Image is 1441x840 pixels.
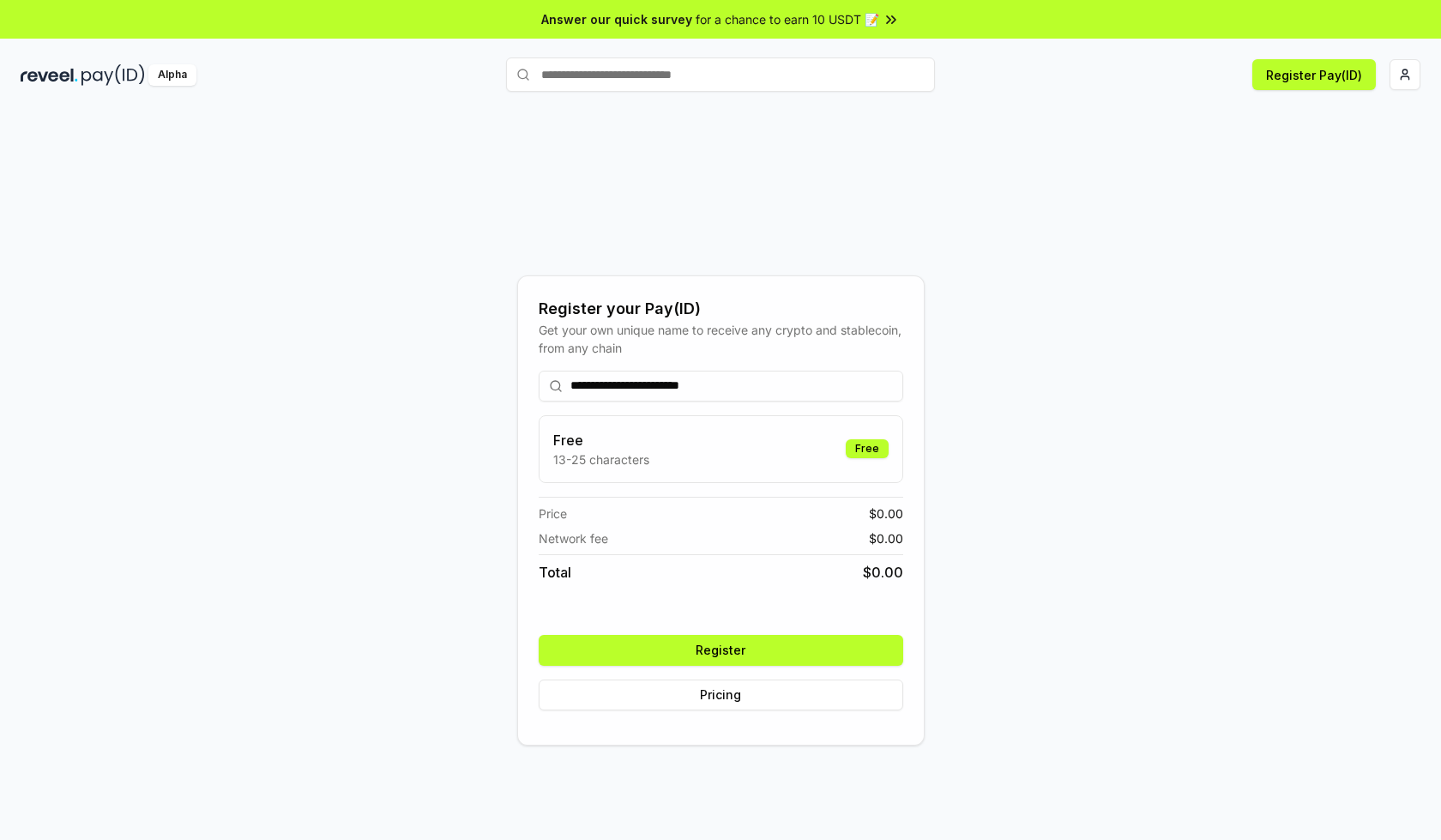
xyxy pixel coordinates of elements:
button: Register [539,635,903,666]
span: Price [539,505,567,523]
span: for a chance to earn 10 USDT 📝 [696,10,879,28]
div: Get your own unique name to receive any crypto and stablecoin, from any chain [539,321,903,357]
div: Register your Pay(ID) [539,297,903,321]
button: Pricing [539,680,903,710]
h3: Free [553,430,649,450]
span: $ 0.00 [869,529,903,547]
div: Free [846,439,889,458]
span: Total [539,562,571,583]
p: 13-25 characters [553,450,649,468]
img: pay_id [81,64,145,86]
span: $ 0.00 [863,562,903,583]
span: $ 0.00 [869,505,903,523]
button: Register Pay(ID) [1252,59,1376,90]
span: Network fee [539,529,608,547]
span: Answer our quick survey [541,10,692,28]
div: Alpha [148,64,196,86]
img: reveel_dark [21,64,78,86]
